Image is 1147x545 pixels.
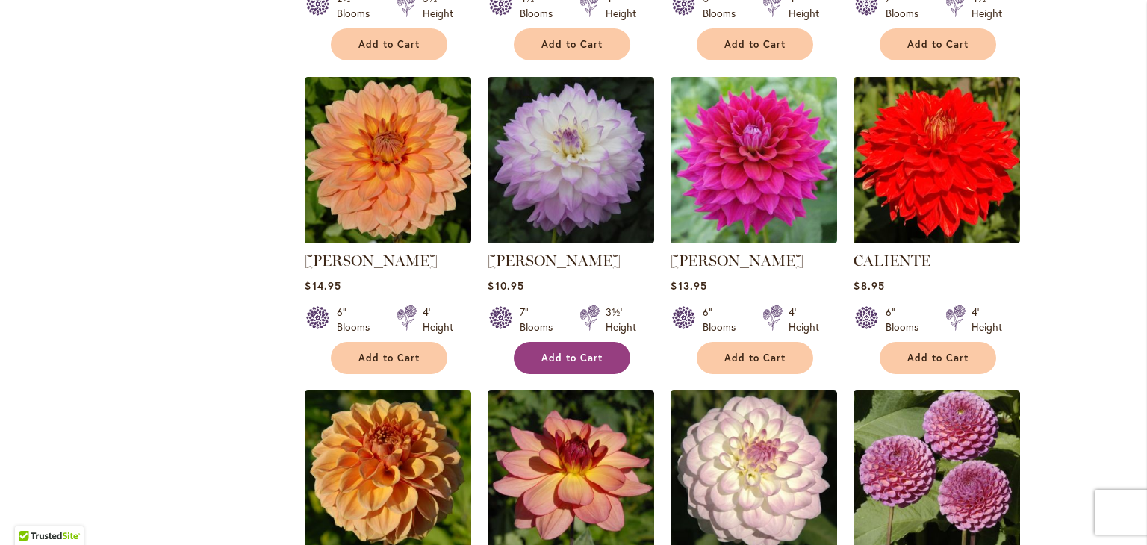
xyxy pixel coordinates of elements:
[488,232,654,246] a: MIKAYLA MIRANDA
[880,342,996,374] button: Add to Cart
[305,77,471,243] img: Nicholas
[724,352,786,364] span: Add to Cart
[886,305,927,334] div: 6" Blooms
[488,77,654,243] img: MIKAYLA MIRANDA
[789,305,819,334] div: 4' Height
[703,305,745,334] div: 6" Blooms
[907,38,969,51] span: Add to Cart
[520,305,562,334] div: 7" Blooms
[423,305,453,334] div: 4' Height
[358,38,420,51] span: Add to Cart
[972,305,1002,334] div: 4' Height
[606,305,636,334] div: 3½' Height
[488,252,621,270] a: [PERSON_NAME]
[541,352,603,364] span: Add to Cart
[854,77,1020,243] img: CALIENTE
[697,342,813,374] button: Add to Cart
[697,28,813,60] button: Add to Cart
[358,352,420,364] span: Add to Cart
[854,252,930,270] a: CALIENTE
[854,232,1020,246] a: CALIENTE
[671,232,837,246] a: CHLOE JANAE
[331,28,447,60] button: Add to Cart
[541,38,603,51] span: Add to Cart
[724,38,786,51] span: Add to Cart
[907,352,969,364] span: Add to Cart
[854,278,884,293] span: $8.95
[11,492,53,534] iframe: Launch Accessibility Center
[514,342,630,374] button: Add to Cart
[671,77,837,243] img: CHLOE JANAE
[337,305,379,334] div: 6" Blooms
[514,28,630,60] button: Add to Cart
[671,252,803,270] a: [PERSON_NAME]
[305,278,341,293] span: $14.95
[488,278,523,293] span: $10.95
[880,28,996,60] button: Add to Cart
[305,252,438,270] a: [PERSON_NAME]
[331,342,447,374] button: Add to Cart
[671,278,706,293] span: $13.95
[305,232,471,246] a: Nicholas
